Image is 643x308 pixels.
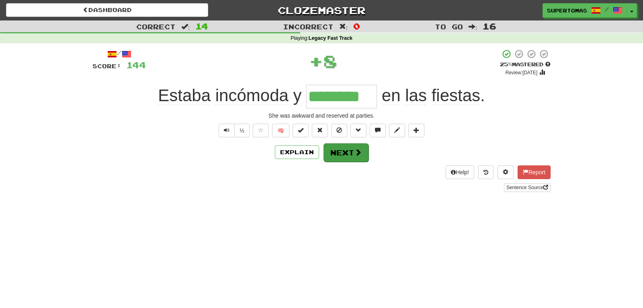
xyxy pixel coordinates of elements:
[370,124,386,137] button: Discuss sentence (alt+u)
[92,63,121,69] span: Score:
[181,23,190,30] span: :
[500,61,512,67] span: 25 %
[136,22,176,31] span: Correct
[323,51,337,71] span: 8
[283,22,334,31] span: Incorrect
[483,21,496,31] span: 16
[215,86,289,105] span: incómoda
[500,61,551,68] div: Mastered
[350,124,367,137] button: Grammar (alt+g)
[6,3,208,17] a: Dashboard
[543,3,627,18] a: SuperTomas /
[309,49,323,73] span: +
[234,124,250,137] button: ½
[275,145,319,159] button: Explain
[309,35,352,41] strong: Legacy Fast Track
[293,124,309,137] button: Set this sentence to 100% Mastered (alt+m)
[506,70,538,75] small: Review: [DATE]
[469,23,477,30] span: :
[435,22,463,31] span: To go
[547,7,587,14] span: SuperTomas
[382,86,401,105] span: en
[220,3,422,17] a: Clozemaster
[504,183,551,192] a: Sentence Source
[293,86,302,105] span: y
[126,60,146,70] span: 144
[195,21,208,31] span: 14
[219,124,235,137] button: Play sentence audio (ctl+space)
[605,6,609,12] span: /
[339,23,348,30] span: :
[253,124,269,137] button: Favorite sentence (alt+f)
[478,165,494,179] button: Round history (alt+y)
[331,124,347,137] button: Ignore sentence (alt+i)
[408,124,424,137] button: Add to collection (alt+a)
[312,124,328,137] button: Reset to 0% Mastered (alt+r)
[272,124,289,137] button: 🧠
[92,112,551,120] div: She was awkward and reserved at parties.
[518,165,551,179] button: Report
[158,86,211,105] span: Estaba
[405,86,427,105] span: las
[353,21,360,31] span: 0
[377,86,485,105] span: .
[217,124,250,137] div: Text-to-speech controls
[446,165,474,179] button: Help!
[432,86,480,105] span: fiestas
[92,49,146,59] div: /
[389,124,405,137] button: Edit sentence (alt+d)
[324,143,369,162] button: Next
